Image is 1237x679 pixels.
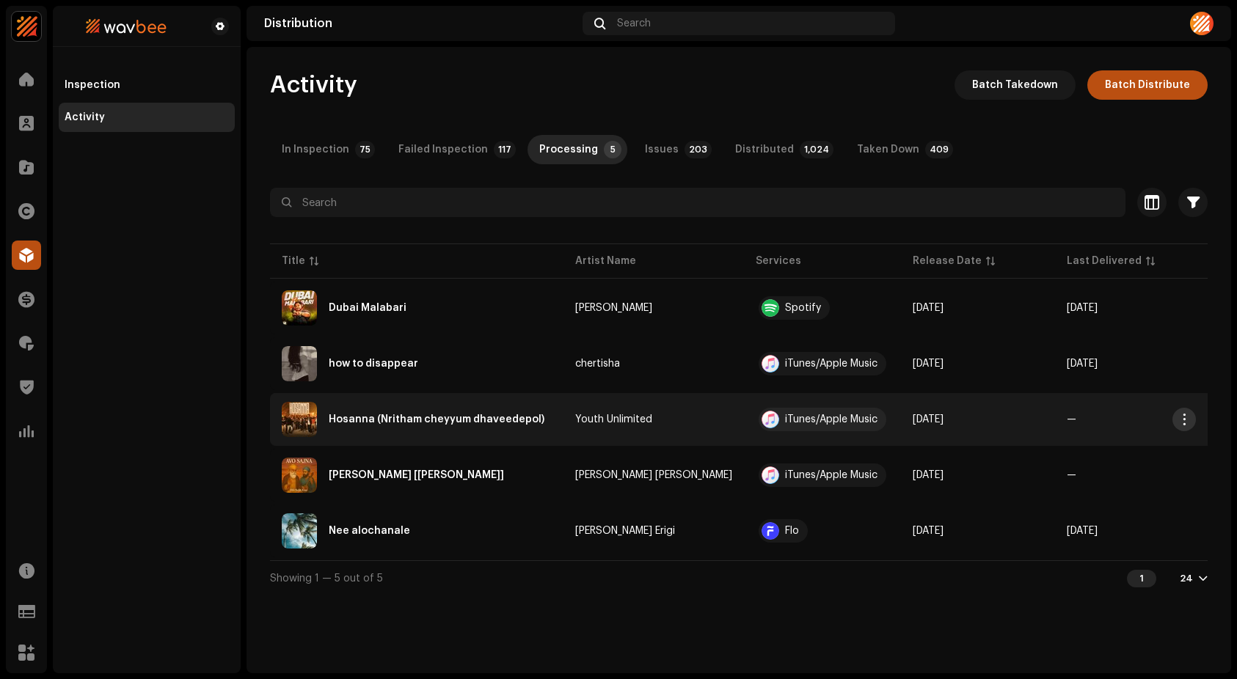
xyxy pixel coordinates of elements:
[355,141,375,158] p-badge: 75
[617,18,651,29] span: Search
[575,303,732,313] span: Afzal Yusuff
[575,359,620,369] div: chertisha
[494,141,516,158] p-badge: 117
[575,526,732,536] span: Santhosh Erigi
[785,470,877,480] div: iTunes/Apple Music
[59,103,235,132] re-m-nav-item: Activity
[329,303,406,313] div: Dubai Malabari
[1067,526,1098,536] span: Oct 2, 2025
[1127,570,1156,587] div: 1
[59,70,235,100] re-m-nav-item: Inspection
[1067,414,1076,425] span: —
[1067,359,1098,369] span: Sep 26, 2025
[913,414,944,425] span: Oct 7, 2025
[282,458,317,493] img: 38d21c36-670b-4792-92fc-620372f9b172
[913,526,944,536] span: Jun 16, 2025
[575,303,652,313] div: [PERSON_NAME]
[645,135,679,164] div: Issues
[282,290,317,326] img: 46764204-8365-4a1e-9bc8-70972cdbf7e0
[282,346,317,381] img: ecdc8179-4e80-41d0-9c2a-fb7a5766f761
[270,573,383,584] span: Showing 1 — 5 out of 5
[575,359,732,369] span: chertisha
[65,111,105,123] div: Activity
[575,414,652,425] div: Youth Unlimited
[955,70,1076,100] button: Batch Takedown
[282,135,349,164] div: In Inspection
[913,303,944,313] span: Sep 12, 2025
[604,141,621,158] p-badge: 5
[329,414,544,425] div: Hosanna (Nritham cheyyum dhaveedepol)
[575,470,732,480] span: Bibi Baljit Kaur
[913,254,982,268] div: Release Date
[1067,470,1076,480] span: —
[270,70,357,100] span: Activity
[264,18,577,29] div: Distribution
[12,12,41,41] img: edf75770-94a4-4c7b-81a4-750147990cad
[1067,303,1098,313] span: Sep 15, 2025
[972,70,1058,100] span: Batch Takedown
[575,470,732,480] div: [PERSON_NAME] [PERSON_NAME]
[913,359,944,369] span: Oct 7, 2025
[329,470,504,480] div: Avo Sajna [Gurbani Shabad]
[685,141,712,158] p-badge: 203
[925,141,953,158] p-badge: 409
[735,135,794,164] div: Distributed
[857,135,919,164] div: Taken Down
[329,359,418,369] div: how to disappear
[575,526,675,536] div: [PERSON_NAME] Erigi
[270,188,1125,217] input: Search
[1190,12,1214,35] img: 1048eac3-76b2-48ef-9337-23e6f26afba7
[1105,70,1190,100] span: Batch Distribute
[282,402,317,437] img: 3ae168b7-2ab1-4a3e-ad5f-60fc8faef99b
[785,414,877,425] div: iTunes/Apple Music
[575,414,732,425] span: Youth Unlimited
[65,79,120,91] div: Inspection
[282,513,317,548] img: 5a226857-709c-4f41-9dbd-a7de9cb6b7f1
[65,18,188,35] img: 80b39ab6-6ad5-4674-8943-5cc4091564f4
[785,526,799,536] div: Flo
[282,254,305,268] div: Title
[329,526,410,536] div: Nee alochanale
[800,141,833,158] p-badge: 1,024
[398,135,488,164] div: Failed Inspection
[785,359,877,369] div: iTunes/Apple Music
[1087,70,1208,100] button: Batch Distribute
[913,470,944,480] span: Oct 8, 2025
[1067,254,1142,268] div: Last Delivered
[1180,573,1193,584] div: 24
[785,303,821,313] div: Spotify
[539,135,598,164] div: Processing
